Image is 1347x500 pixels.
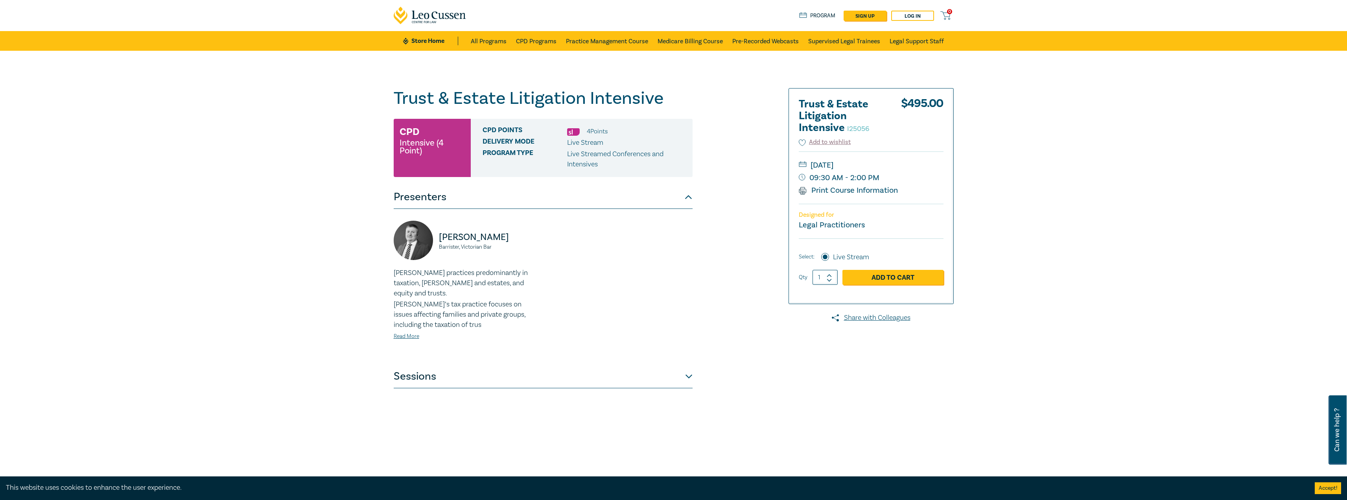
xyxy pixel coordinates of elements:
[439,231,538,244] p: [PERSON_NAME]
[799,220,865,230] small: Legal Practitioners
[808,31,880,51] a: Supervised Legal Trainees
[890,31,944,51] a: Legal Support Staff
[394,299,538,330] p: [PERSON_NAME]’s tax practice focuses on issues affecting families and private groups, including t...
[587,126,608,137] li: 4 Point s
[1315,482,1341,494] button: Accept cookies
[483,126,567,137] span: CPD Points
[403,37,458,45] a: Store Home
[471,31,507,51] a: All Programs
[567,128,580,136] img: Substantive Law
[567,138,603,147] span: Live Stream
[799,273,807,282] label: Qty
[658,31,723,51] a: Medicare Billing Course
[394,365,693,388] button: Sessions
[394,268,538,299] p: [PERSON_NAME] practices predominantly in taxation, [PERSON_NAME] and estates, and equity and trusts.
[799,211,943,219] p: Designed for
[394,221,433,260] img: https://s3.ap-southeast-2.amazonaws.com/leo-cussen-store-production-content/Contacts/Adam%20Craig...
[847,124,869,133] small: I25056
[789,313,954,323] a: Share with Colleagues
[799,159,943,172] small: [DATE]
[516,31,556,51] a: CPD Programs
[799,138,851,147] button: Add to wishlist
[842,270,943,285] a: Add to Cart
[400,125,419,139] h3: CPD
[799,172,943,184] small: 09:30 AM - 2:00 PM
[799,185,898,196] a: Print Course Information
[566,31,648,51] a: Practice Management Course
[844,11,886,21] a: sign up
[813,270,838,285] input: 1
[394,185,693,209] button: Presenters
[799,253,814,261] span: Select:
[400,139,465,155] small: Intensive (4 Point)
[439,244,538,250] small: Barrister, Victorian Bar
[833,252,869,262] label: Live Stream
[394,88,693,109] h1: Trust & Estate Litigation Intensive
[567,149,687,170] p: Live Streamed Conferences and Intensives
[394,333,419,340] a: Read More
[799,11,836,20] a: Program
[483,149,567,170] span: Program type
[483,138,567,148] span: Delivery Mode
[732,31,799,51] a: Pre-Recorded Webcasts
[891,11,934,21] a: Log in
[799,98,885,134] h2: Trust & Estate Litigation Intensive
[901,98,943,138] div: $ 495.00
[6,483,1303,493] div: This website uses cookies to enhance the user experience.
[947,9,952,14] span: 0
[1333,400,1341,460] span: Can we help ?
